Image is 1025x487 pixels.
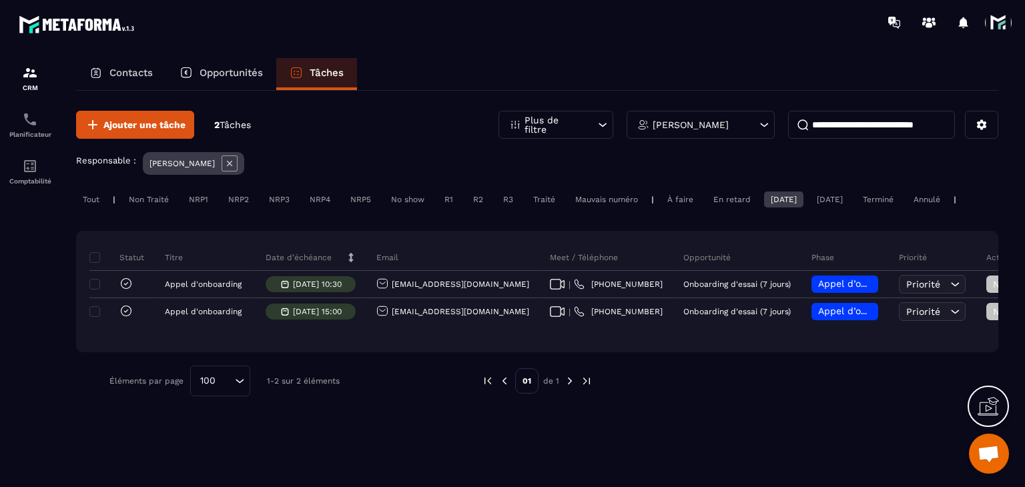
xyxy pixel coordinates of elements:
div: À faire [661,191,700,207]
p: Appel d'onboarding [165,280,242,289]
p: Plus de filtre [525,115,583,134]
div: R3 [496,191,520,207]
span: 100 [196,374,220,388]
div: Search for option [190,366,250,396]
p: [DATE] 10:30 [293,280,342,289]
p: Responsable : [76,155,136,165]
a: schedulerschedulerPlanificateur [3,101,57,148]
span: | [569,280,571,290]
p: CRM [3,84,57,91]
p: | [954,195,956,204]
div: Ouvrir le chat [969,434,1009,474]
a: Tâches [276,58,357,90]
span: Appel d’onboarding planifié [818,306,944,316]
p: Opportunités [200,67,263,79]
div: Non Traité [122,191,176,207]
p: Meet / Téléphone [550,252,618,263]
span: Appel d’onboarding planifié [818,278,944,289]
button: Ajouter une tâche [76,111,194,139]
p: Opportunité [683,252,731,263]
p: [PERSON_NAME] [149,159,215,168]
div: NRP5 [344,191,378,207]
p: Statut [93,252,144,263]
div: Terminé [856,191,900,207]
p: 01 [515,368,539,394]
div: R1 [438,191,460,207]
img: prev [482,375,494,387]
p: | [651,195,654,204]
p: Planificateur [3,131,57,138]
p: de 1 [543,376,559,386]
div: Annulé [907,191,947,207]
div: NRP1 [182,191,215,207]
p: Éléments par page [109,376,184,386]
p: Comptabilité [3,177,57,185]
p: Priorité [899,252,927,263]
div: [DATE] [764,191,803,207]
img: accountant [22,158,38,174]
p: Onboarding d'essai (7 jours) [683,307,791,316]
img: scheduler [22,111,38,127]
div: NRP3 [262,191,296,207]
p: [PERSON_NAME] [653,120,729,129]
div: NRP4 [303,191,337,207]
p: Date d’échéance [266,252,332,263]
span: | [569,307,571,317]
div: NRP2 [222,191,256,207]
input: Search for option [220,374,232,388]
p: Phase [811,252,834,263]
a: Contacts [76,58,166,90]
img: next [581,375,593,387]
p: | [113,195,115,204]
p: Email [376,252,398,263]
div: [DATE] [810,191,849,207]
a: formationformationCRM [3,55,57,101]
div: Tout [76,191,106,207]
img: prev [498,375,510,387]
a: accountantaccountantComptabilité [3,148,57,195]
p: 1-2 sur 2 éléments [267,376,340,386]
div: En retard [707,191,757,207]
span: Priorité [906,279,940,290]
img: logo [19,12,139,37]
a: [PHONE_NUMBER] [574,306,663,317]
div: Traité [527,191,562,207]
img: next [564,375,576,387]
p: 2 [214,119,251,131]
div: Mauvais numéro [569,191,645,207]
p: Tâches [310,67,344,79]
p: Onboarding d'essai (7 jours) [683,280,791,289]
span: Ajouter une tâche [103,118,186,131]
a: [PHONE_NUMBER] [574,279,663,290]
p: Contacts [109,67,153,79]
a: Opportunités [166,58,276,90]
span: Tâches [220,119,251,130]
img: formation [22,65,38,81]
div: R2 [466,191,490,207]
p: Action [986,252,1011,263]
p: Titre [165,252,183,263]
p: [DATE] 15:00 [293,307,342,316]
span: Priorité [906,306,940,317]
div: No show [384,191,431,207]
p: Appel d'onboarding [165,307,242,316]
